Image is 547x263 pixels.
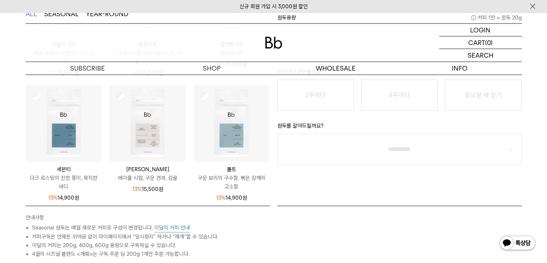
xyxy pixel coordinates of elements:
p: CART [468,36,485,49]
a: SHOP [150,62,274,75]
p: 14,900 [48,193,79,202]
img: 카카오톡 채널 1:1 채팅 버튼 [499,235,536,252]
span: 원 [74,195,79,201]
span: 13% [48,195,58,201]
p: 메이플 시럽, 구운 견과, 감귤 [110,174,186,182]
img: 상품이미지 [193,85,269,161]
p: (0) [485,36,493,49]
span: 13% [216,195,225,201]
span: 13% [132,186,141,192]
li: 4월의 시즈널 블렌드 <개화>는 구독 주문 당 200g 1개만 주문 가능합니다. [32,250,270,258]
img: 상품이미지 [110,85,186,161]
p: LOGIN [470,24,491,36]
p: 세븐티 [26,165,102,174]
p: 14,900 [216,193,247,202]
p: 안내사항 [26,213,270,223]
p: 구운 보리의 구수함, 볶은 참깨의 고소함 [193,174,269,191]
li: 이달의 커피는 200g, 400g, 600g 용량으로 구독하실 수 있습니다. [32,241,270,250]
button: 필요할 때 받기 [445,80,521,111]
a: 신규 회원 가입 시 3,000원 할인 [240,3,308,10]
a: SUBSCRIBE [26,62,150,75]
p: 원두를 갈아드릴까요? [277,121,522,134]
a: CART (0) [439,36,522,49]
img: 상품이미지 [26,85,102,161]
p: INFO [398,62,522,75]
button: 2주마다 [277,80,354,111]
img: 로고 [265,37,282,49]
p: 다크 로스팅의 진한 풍미, 묵직한 바디 [26,174,102,191]
p: WHOLESALE [274,62,398,75]
a: LOGIN [439,24,522,36]
p: SEARCH [468,49,493,62]
button: 이달의 커피 안내 [154,223,190,232]
p: 15,500 [132,185,163,193]
li: 커피구독은 언제든 위약금 없이 마이페이지에서 “일시정지” 하거나 “재개”할 수 있습니다. [32,232,270,241]
span: 원 [158,186,163,192]
p: [PERSON_NAME] [110,165,186,174]
span: 원 [242,195,247,201]
p: 몰트 [193,165,269,174]
li: Seasonal 원두는 매월 새로운 커피로 구성이 변경됩니다. [32,223,270,232]
button: 4주마다 [361,80,438,111]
